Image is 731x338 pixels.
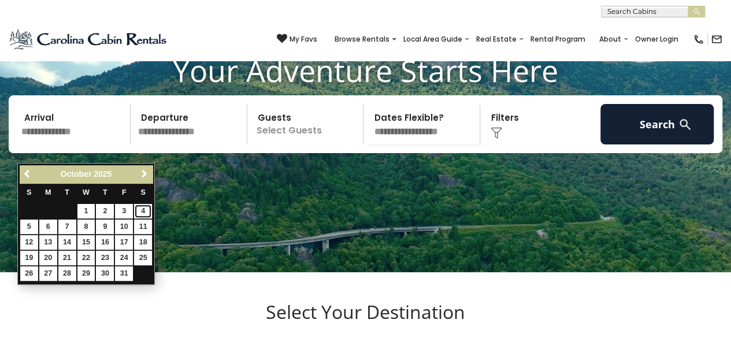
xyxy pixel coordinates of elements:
[39,251,57,265] a: 20
[58,266,76,281] a: 28
[77,235,95,250] a: 15
[77,204,95,218] a: 1
[115,204,133,218] a: 3
[141,188,146,196] span: Saturday
[61,169,92,179] span: October
[65,188,69,196] span: Tuesday
[629,31,684,47] a: Owner Login
[134,251,152,265] a: 25
[251,104,363,144] p: Select Guests
[96,266,114,281] a: 30
[27,188,31,196] span: Sunday
[491,127,502,139] img: filter--v1.png
[58,251,76,265] a: 21
[115,266,133,281] a: 31
[20,235,38,250] a: 12
[21,167,35,181] a: Previous
[103,188,107,196] span: Thursday
[693,34,704,45] img: phone-regular-black.png
[329,31,395,47] a: Browse Rentals
[115,251,133,265] a: 24
[96,204,114,218] a: 2
[115,235,133,250] a: 17
[77,220,95,234] a: 8
[45,188,51,196] span: Monday
[96,251,114,265] a: 23
[470,31,522,47] a: Real Estate
[593,31,627,47] a: About
[525,31,591,47] a: Rental Program
[94,169,112,179] span: 2025
[20,266,38,281] a: 26
[20,220,38,234] a: 5
[398,31,468,47] a: Local Area Guide
[77,251,95,265] a: 22
[277,34,317,45] a: My Favs
[134,204,152,218] a: 4
[83,188,90,196] span: Wednesday
[23,169,32,179] span: Previous
[20,251,38,265] a: 19
[290,34,317,44] span: My Favs
[122,188,127,196] span: Friday
[58,235,76,250] a: 14
[600,104,714,144] button: Search
[115,220,133,234] a: 10
[39,266,57,281] a: 27
[39,235,57,250] a: 13
[9,28,169,51] img: Blue-2.png
[58,220,76,234] a: 7
[39,220,57,234] a: 6
[134,220,152,234] a: 11
[140,169,149,179] span: Next
[137,167,151,181] a: Next
[134,235,152,250] a: 18
[96,220,114,234] a: 9
[711,34,722,45] img: mail-regular-black.png
[96,235,114,250] a: 16
[678,117,692,132] img: search-regular-white.png
[9,53,722,88] h1: Your Adventure Starts Here
[77,266,95,281] a: 29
